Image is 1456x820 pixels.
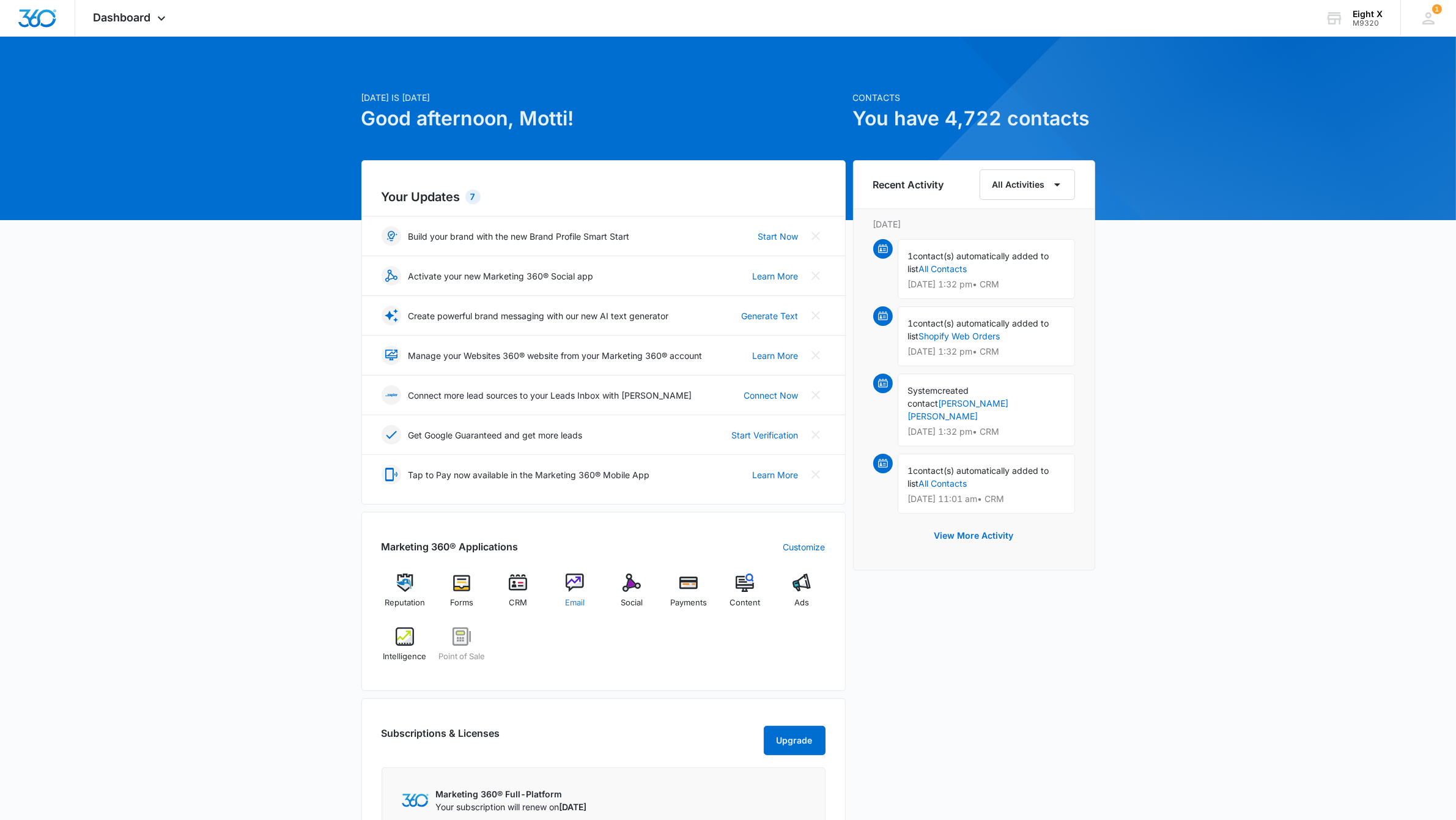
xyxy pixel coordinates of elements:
[382,188,826,206] h2: Your Updates
[919,264,967,274] a: All Contacts
[806,465,826,484] button: Close
[853,104,1095,133] h1: You have 4,722 contacts
[758,230,799,243] a: Start Now
[621,597,643,609] span: Social
[764,726,826,755] button: Upgrade
[908,398,1009,421] a: [PERSON_NAME] [PERSON_NAME]
[908,251,914,261] span: 1
[438,627,485,671] a: Point of Sale
[408,429,583,441] p: Get Google Guaranteed and get more leads
[382,726,500,750] h2: Subscriptions & Licenses
[382,539,519,554] h2: Marketing 360® Applications
[873,177,944,192] h6: Recent Activity
[722,574,769,618] a: Content
[495,574,542,618] a: CRM
[908,465,1049,489] span: contact(s) automatically added to list
[402,794,429,807] img: Marketing 360 Logo
[908,318,1049,341] span: contact(s) automatically added to list
[732,429,799,441] a: Start Verification
[980,169,1075,200] button: All Activities
[465,190,481,204] div: 7
[744,389,799,402] a: Connect Now
[908,427,1065,436] p: [DATE] 1:32 pm • CRM
[1432,4,1442,14] span: 1
[1432,4,1442,14] div: notifications count
[552,574,599,618] a: Email
[560,802,587,812] span: [DATE]
[608,574,656,618] a: Social
[408,309,669,322] p: Create powerful brand messaging with our new AI text generator
[806,226,826,246] button: Close
[908,280,1065,289] p: [DATE] 1:32 pm • CRM
[783,541,826,553] a: Customize
[873,218,1075,231] p: [DATE]
[438,651,485,663] span: Point of Sale
[408,389,692,402] p: Connect more lead sources to your Leads Inbox with [PERSON_NAME]
[806,306,826,325] button: Close
[753,270,799,283] a: Learn More
[361,104,846,133] h1: Good afternoon, Motti!
[753,349,799,362] a: Learn More
[908,465,914,476] span: 1
[509,597,527,609] span: CRM
[382,627,429,671] a: Intelligence
[670,597,707,609] span: Payments
[383,651,426,663] span: Intelligence
[908,251,1049,274] span: contact(s) automatically added to list
[919,331,1000,341] a: Shopify Web Orders
[922,521,1026,550] button: View More Activity
[908,347,1065,356] p: [DATE] 1:32 pm • CRM
[806,425,826,445] button: Close
[408,270,594,283] p: Activate your new Marketing 360® Social app
[408,468,650,481] p: Tap to Pay now available in the Marketing 360® Mobile App
[806,345,826,365] button: Close
[382,574,429,618] a: Reputation
[438,574,485,618] a: Forms
[361,91,846,104] p: [DATE] is [DATE]
[450,597,473,609] span: Forms
[1353,9,1383,19] div: account name
[385,597,425,609] span: Reputation
[742,309,799,322] a: Generate Text
[665,574,712,618] a: Payments
[436,800,587,813] p: Your subscription will renew on
[919,478,967,489] a: All Contacts
[753,468,799,481] a: Learn More
[794,597,809,609] span: Ads
[1353,19,1383,28] div: account id
[908,318,914,328] span: 1
[565,597,585,609] span: Email
[853,91,1095,104] p: Contacts
[908,495,1065,503] p: [DATE] 11:01 am • CRM
[908,385,969,408] span: created contact
[408,349,703,362] p: Manage your Websites 360® website from your Marketing 360® account
[778,574,826,618] a: Ads
[806,266,826,286] button: Close
[730,597,760,609] span: Content
[436,788,587,800] p: Marketing 360® Full-Platform
[408,230,630,243] p: Build your brand with the new Brand Profile Smart Start
[806,385,826,405] button: Close
[908,385,938,396] span: System
[94,11,151,24] span: Dashboard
